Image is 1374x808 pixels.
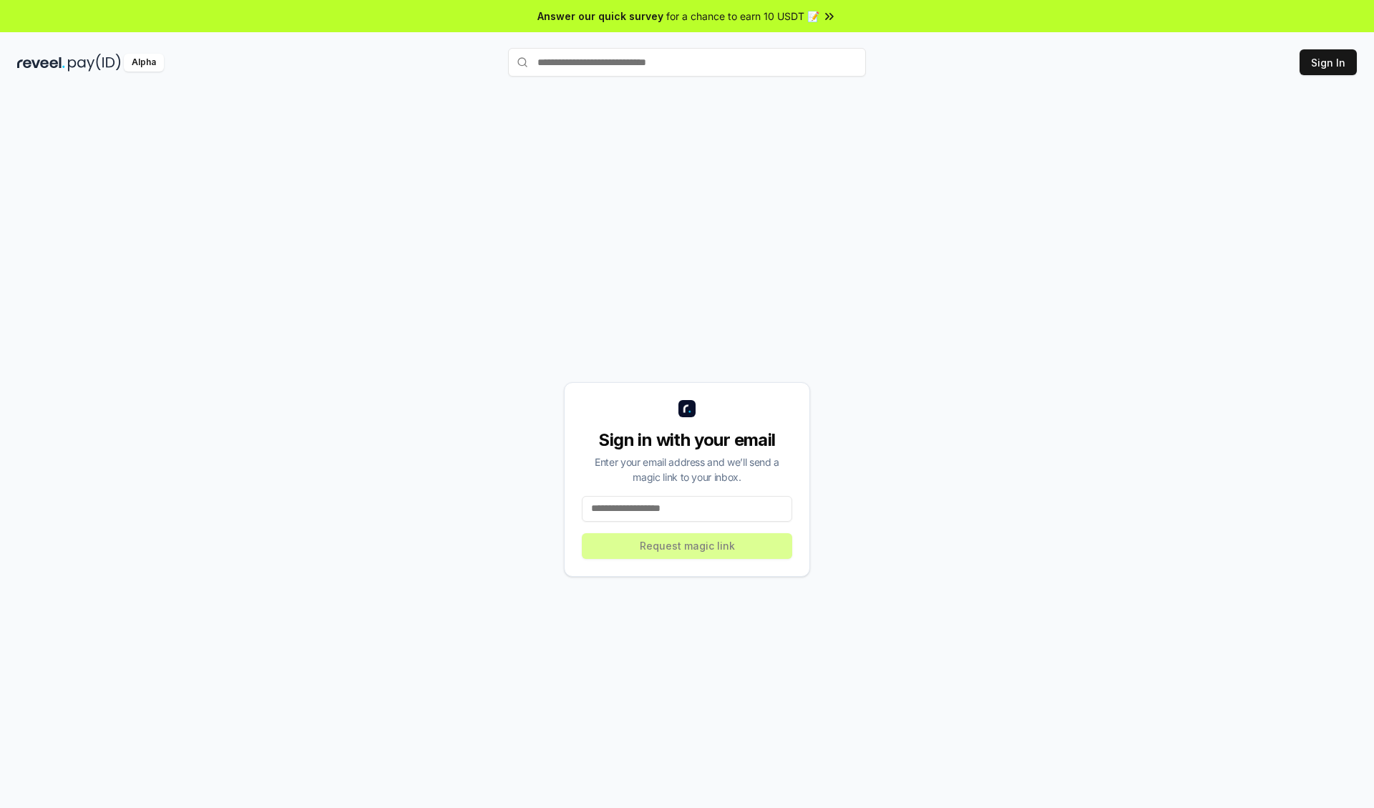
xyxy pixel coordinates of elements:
button: Sign In [1300,49,1357,75]
img: pay_id [68,54,121,72]
div: Enter your email address and we’ll send a magic link to your inbox. [582,454,792,485]
div: Sign in with your email [582,429,792,452]
span: Answer our quick survey [537,9,663,24]
div: Alpha [124,54,164,72]
img: reveel_dark [17,54,65,72]
span: for a chance to earn 10 USDT 📝 [666,9,819,24]
img: logo_small [678,400,696,417]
